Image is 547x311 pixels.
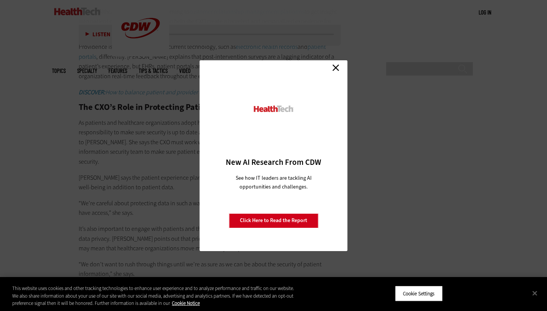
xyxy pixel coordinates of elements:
[526,285,543,301] button: Close
[229,213,318,228] a: Click Here to Read the Report
[253,105,295,113] img: HealthTech_0.png
[12,285,301,307] div: This website uses cookies and other tracking technologies to enhance user experience and to analy...
[172,300,200,306] a: More information about your privacy
[213,157,334,168] h3: New AI Research From CDW
[395,285,443,301] button: Cookie Settings
[330,62,341,74] a: Close
[227,174,321,191] p: See how IT leaders are tackling AI opportunities and challenges.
